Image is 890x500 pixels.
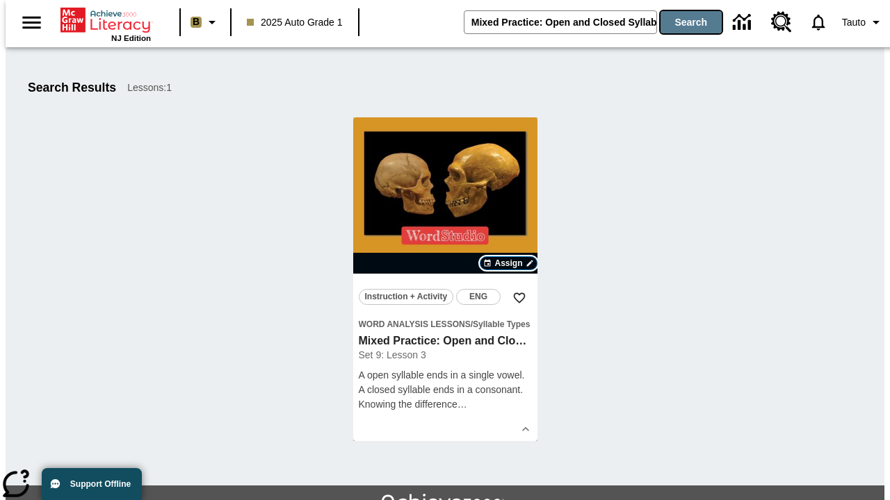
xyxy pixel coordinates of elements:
button: ENG [456,289,501,305]
span: Topic: Word Analysis Lessons/Syllable Types [359,317,532,331]
span: / [471,319,473,329]
button: Assign Choose Dates [480,256,537,270]
span: NJ Edition [111,34,151,42]
button: Show Details [515,419,536,440]
span: ENG [469,290,487,304]
button: Boost Class color is light brown. Change class color [185,10,226,35]
span: Assign [494,257,522,269]
span: Syllable Types [473,319,530,329]
a: Notifications [800,4,836,40]
span: Tauto [842,15,866,30]
div: A open syllable ends in a single vowel. A closed syllable ends in a consonant. Knowing the differenc [359,368,532,412]
button: Support Offline [42,468,142,500]
button: Instruction + Activity [359,289,454,305]
div: lesson details [353,117,537,441]
span: Support Offline [70,479,131,489]
span: B [193,13,200,31]
a: Data Center [725,3,763,42]
div: Home [60,5,151,42]
span: e [452,399,458,410]
h3: Mixed Practice: Open and Closed Syllables [359,334,532,349]
h1: Search Results [28,81,116,95]
button: Open side menu [11,2,52,43]
button: Profile/Settings [836,10,890,35]
a: Home [60,6,151,34]
span: Word Analysis Lessons [359,319,471,329]
input: search field [464,11,656,33]
span: … [458,399,467,410]
button: Search [661,11,722,33]
a: Resource Center, Will open in new tab [763,3,800,41]
span: Instruction + Activity [365,290,448,304]
span: 2025 Auto Grade 1 [247,15,343,30]
button: Add to Favorites [507,285,532,310]
span: Lessons : 1 [127,81,172,95]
